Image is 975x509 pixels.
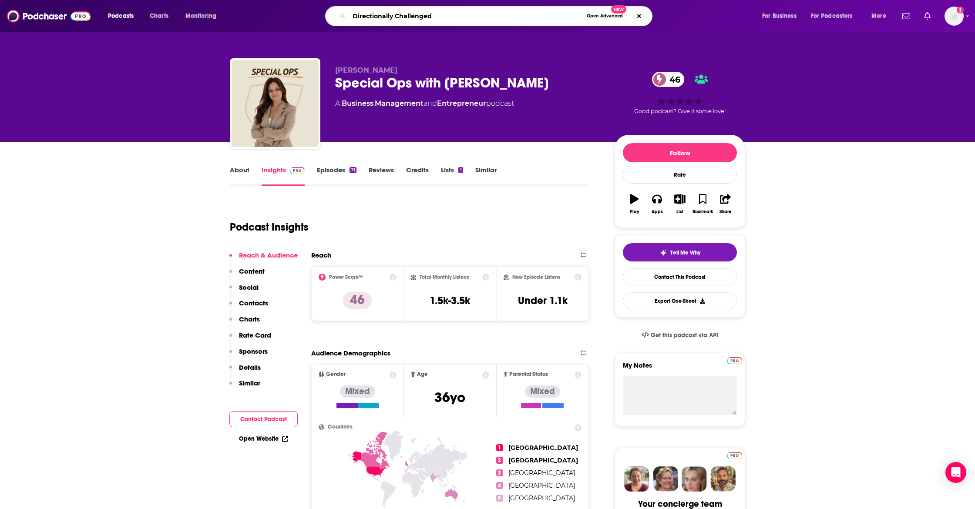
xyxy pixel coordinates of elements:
[424,99,437,107] span: and
[509,372,548,377] span: Parental Status
[239,315,260,323] p: Charts
[583,11,627,21] button: Open AdvancedNew
[945,7,964,26] span: Logged in as sarahhallprinc
[623,292,737,309] button: Export One-Sheet
[229,251,298,267] button: Reach & Audience
[335,98,514,109] div: A podcast
[458,167,463,173] div: 1
[343,292,372,309] p: 46
[340,385,375,398] div: Mixed
[437,99,486,107] a: Entrepreneur
[661,72,685,87] span: 46
[624,466,649,492] img: Sydney Profile
[441,166,463,186] a: Lists1
[329,274,363,280] h2: Power Score™
[229,363,261,379] button: Details
[691,188,714,220] button: Bookmark
[230,166,249,186] a: About
[350,167,356,173] div: 71
[508,469,575,477] span: [GEOGRAPHIC_DATA]
[229,267,265,283] button: Content
[669,188,691,220] button: List
[229,347,268,363] button: Sponsors
[239,251,298,259] p: Reach & Audience
[623,143,737,162] button: Follow
[420,274,469,280] h2: Total Monthly Listens
[239,283,259,291] p: Social
[496,444,503,451] span: 1
[328,424,353,430] span: Countries
[727,356,742,364] a: Pro website
[710,466,736,492] img: Jon Profile
[150,10,168,22] span: Charts
[611,5,627,13] span: New
[108,10,134,22] span: Podcasts
[373,99,375,107] span: ,
[262,166,305,186] a: InsightsPodchaser Pro
[369,166,394,186] a: Reviews
[239,267,265,275] p: Content
[756,9,807,23] button: open menu
[945,7,964,26] button: Show profile menu
[653,466,678,492] img: Barbara Profile
[634,108,726,114] span: Good podcast? Give it some love!
[239,363,261,372] p: Details
[714,188,737,220] button: Share
[508,444,578,452] span: [GEOGRAPHIC_DATA]
[651,332,718,339] span: Get this podcast via API
[317,166,356,186] a: Episodes71
[623,243,737,261] button: tell me why sparkleTell Me Why
[623,166,737,184] div: Rate
[682,466,707,492] img: Jules Profile
[496,457,503,464] span: 2
[144,9,174,23] a: Charts
[670,249,700,256] span: Tell Me Why
[623,188,646,220] button: Play
[512,274,560,280] h2: New Episode Listens
[7,8,91,24] img: Podchaser - Follow, Share and Rate Podcasts
[333,6,661,26] div: Search podcasts, credits, & more...
[375,99,424,107] a: Management
[508,494,575,502] span: [GEOGRAPHIC_DATA]
[719,209,731,214] div: Share
[921,9,934,23] a: Show notifications dropdown
[871,10,886,22] span: More
[342,99,373,107] a: Business
[957,7,964,13] svg: Add a profile image
[229,379,260,395] button: Similar
[239,435,288,442] a: Open Website
[475,166,497,186] a: Similar
[239,331,271,339] p: Rate Card
[229,315,260,331] button: Charts
[239,379,260,387] p: Similar
[229,299,268,315] button: Contacts
[232,60,319,147] img: Special Ops with Emma Rainville
[660,249,667,256] img: tell me why sparkle
[865,9,897,23] button: open menu
[762,10,797,22] span: For Business
[899,9,914,23] a: Show notifications dropdown
[496,495,503,502] span: 5
[229,411,298,427] button: Contact Podcast
[229,283,259,299] button: Social
[335,66,397,74] span: [PERSON_NAME]
[646,188,668,220] button: Apps
[229,331,271,347] button: Rate Card
[289,167,305,174] img: Podchaser Pro
[102,9,145,23] button: open menu
[652,209,663,214] div: Apps
[508,456,578,464] span: [GEOGRAPHIC_DATA]
[311,251,331,259] h2: Reach
[239,347,268,355] p: Sponsors
[239,299,268,307] p: Contacts
[635,325,725,346] a: Get this podcast via API
[623,361,737,376] label: My Notes
[496,482,503,489] span: 4
[518,294,568,307] h3: Under 1.1k
[945,462,966,483] div: Open Intercom Messenger
[727,357,742,364] img: Podchaser Pro
[179,9,228,23] button: open menu
[496,469,503,476] span: 3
